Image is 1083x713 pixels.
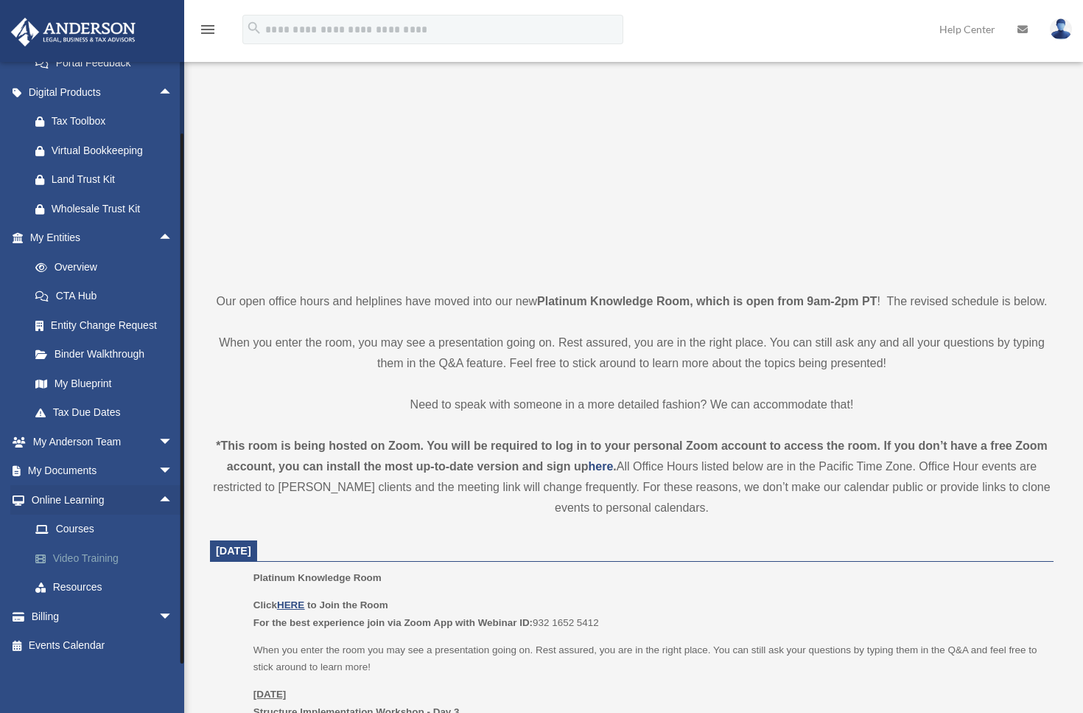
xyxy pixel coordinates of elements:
[537,295,877,307] strong: Platinum Knowledge Room, which is open from 9am-2pm PT
[158,77,188,108] span: arrow_drop_up
[21,107,195,136] a: Tax Toolbox
[21,282,195,311] a: CTA Hub
[21,136,195,165] a: Virtual Bookkeeping
[246,20,262,36] i: search
[253,599,307,611] b: Click
[52,112,177,131] div: Tax Toolbox
[52,200,177,218] div: Wholesale Trust Kit
[210,291,1054,312] p: Our open office hours and helplines have moved into our new ! The revised schedule is below.
[158,485,188,515] span: arrow_drop_up
[21,194,195,223] a: Wholesale Trust Kit
[10,485,195,515] a: Online Learningarrow_drop_up
[52,170,177,189] div: Land Trust Kit
[21,340,195,369] a: Binder Walkthrough
[210,436,1054,518] div: All Office Hours listed below are in the Pacific Time Zone. Office Hour events are restricted to ...
[21,310,195,340] a: Entity Change Request
[10,602,195,631] a: Billingarrow_drop_down
[21,165,195,195] a: Land Trust Kit
[210,394,1054,415] p: Need to speak with someone in a more detailed fashion? We can accommodate that!
[613,460,616,473] strong: .
[253,689,287,700] u: [DATE]
[21,252,195,282] a: Overview
[253,617,533,628] b: For the best experience join via Zoom App with Webinar ID:
[21,49,195,78] a: Portal Feedback
[21,515,195,544] a: Courses
[253,641,1043,676] p: When you enter the room you may see a presentation going on. Rest assured, you are in the right p...
[158,456,188,487] span: arrow_drop_down
[10,631,195,661] a: Events Calendar
[10,223,195,253] a: My Entitiesarrow_drop_up
[1050,18,1072,40] img: User Pic
[216,545,251,557] span: [DATE]
[199,21,217,38] i: menu
[158,602,188,632] span: arrow_drop_down
[7,18,140,46] img: Anderson Advisors Platinum Portal
[21,369,195,398] a: My Blueprint
[10,77,195,107] a: Digital Productsarrow_drop_up
[158,427,188,457] span: arrow_drop_down
[210,333,1054,374] p: When you enter the room, you may see a presentation going on. Rest assured, you are in the right ...
[253,572,382,583] span: Platinum Knowledge Room
[589,460,614,473] a: here
[216,439,1047,473] strong: *This room is being hosted on Zoom. You will be required to log in to your personal Zoom account ...
[253,597,1043,631] p: 932 1652 5412
[21,398,195,428] a: Tax Due Dates
[307,599,388,611] b: to Join the Room
[52,142,177,160] div: Virtual Bookkeeping
[411,15,853,264] iframe: 231110_Toby_KnowledgeRoom
[277,599,304,611] a: HERE
[10,456,195,486] a: My Documentsarrow_drop_down
[21,543,195,573] a: Video Training
[199,26,217,38] a: menu
[10,427,195,456] a: My Anderson Teamarrow_drop_down
[21,573,195,602] a: Resources
[158,223,188,254] span: arrow_drop_up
